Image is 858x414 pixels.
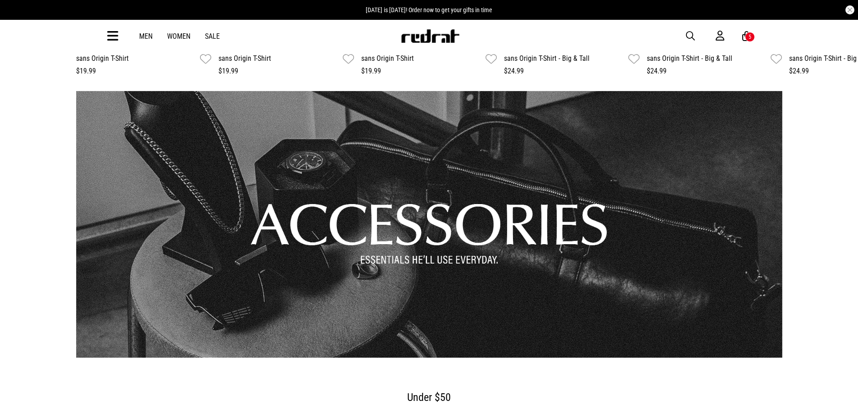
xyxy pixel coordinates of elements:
div: $19.99 [76,66,212,77]
h2: Under $50 [83,388,775,406]
span: [DATE] is [DATE]! Order now to get your gifts in time [366,6,492,14]
div: $19.99 [361,66,497,77]
a: sans Origin T-Shirt [76,53,129,66]
a: sans Origin T-Shirt - Big & Tall [647,53,732,66]
div: 1 / 1 [76,91,782,358]
a: Sale [205,32,220,41]
a: 5 [742,32,751,41]
img: Redrat logo [400,29,460,43]
a: sans Origin T-Shirt [361,53,414,66]
div: $24.99 [647,66,782,77]
div: 5 [749,34,751,40]
div: $24.99 [504,66,640,77]
a: sans Origin T-Shirt [218,53,271,66]
a: Men [139,32,153,41]
button: Open LiveChat chat widget [7,4,34,31]
a: Women [167,32,191,41]
a: sans Origin T-Shirt - Big & Tall [504,53,590,66]
div: $19.99 [218,66,354,77]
